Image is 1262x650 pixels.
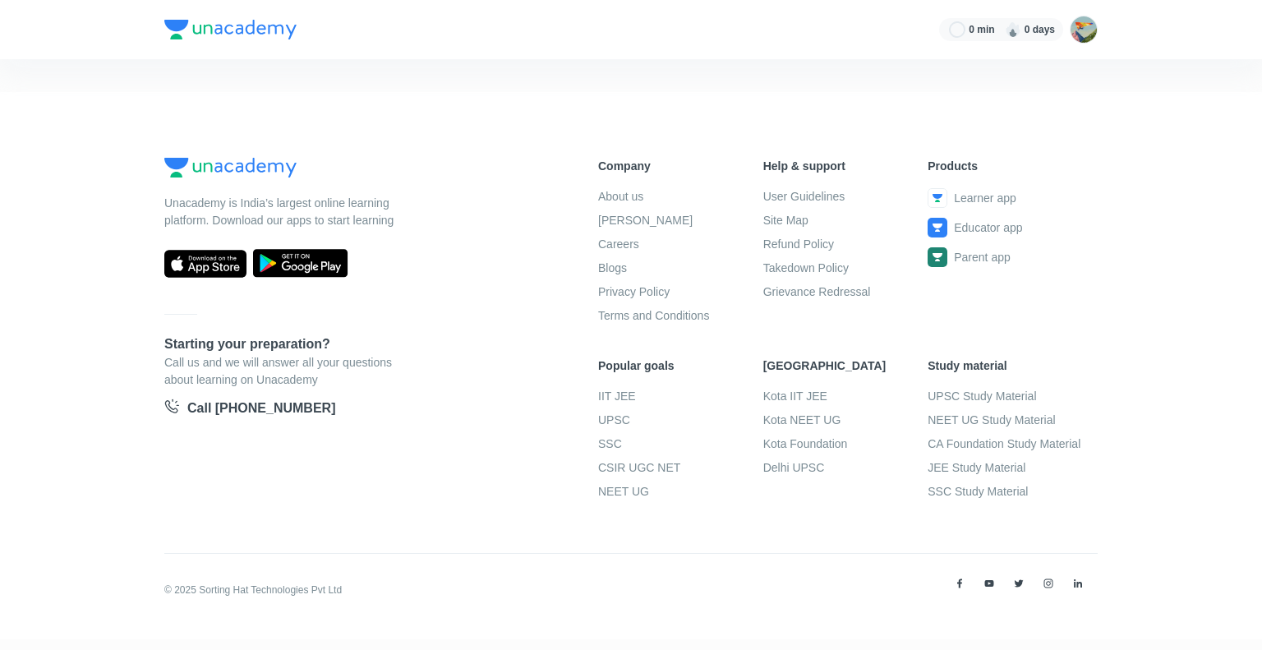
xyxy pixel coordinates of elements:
[164,20,297,39] img: Company Logo
[928,188,947,208] img: Learner app
[928,218,1093,237] a: Educator app
[164,158,546,182] a: Company Logo
[1005,21,1021,38] img: streak
[598,459,763,477] a: CSIR UGC NET
[763,158,928,175] h6: Help & support
[763,236,928,253] a: Refund Policy
[164,399,335,422] a: Call [PHONE_NUMBER]
[763,388,928,405] a: Kota IIT JEE
[763,284,928,301] a: Grievance Redressal
[954,249,1011,266] span: Parent app
[928,158,1093,175] h6: Products
[928,459,1093,477] a: JEE Study Material
[598,236,639,253] span: Careers
[598,388,763,405] a: IIT JEE
[598,412,763,429] a: UPSC
[164,334,546,354] h5: Starting your preparation?
[928,218,947,237] img: Educator app
[928,436,1093,453] a: CA Foundation Study Material
[763,412,928,429] a: Kota NEET UG
[164,195,411,229] p: Unacademy is India’s largest online learning platform. Download our apps to start learning
[954,190,1016,207] span: Learner app
[928,388,1093,405] a: UPSC Study Material
[164,583,342,597] p: © 2025 Sorting Hat Technologies Pvt Ltd
[598,483,763,500] a: NEET UG
[763,260,928,277] a: Takedown Policy
[763,212,928,229] a: Site Map
[763,436,928,453] a: Kota Foundation
[928,247,1093,267] a: Parent app
[598,357,763,375] h6: Popular goals
[598,436,763,453] a: SSC
[598,212,763,229] a: [PERSON_NAME]
[598,307,763,325] a: Terms and Conditions
[928,412,1093,429] a: NEET UG Study Material
[1070,16,1098,44] img: Riyan wanchoo
[598,260,763,277] a: Blogs
[928,483,1093,500] a: SSC Study Material
[187,399,335,422] h5: Call [PHONE_NUMBER]
[164,158,297,177] img: Company Logo
[763,459,928,477] a: Delhi UPSC
[598,236,763,253] a: Careers
[928,188,1093,208] a: Learner app
[954,219,1022,237] span: Educator app
[763,188,928,205] a: User Guidelines
[598,158,763,175] h6: Company
[763,357,928,375] h6: [GEOGRAPHIC_DATA]
[598,188,763,205] a: About us
[928,247,947,267] img: Parent app
[598,284,763,301] a: Privacy Policy
[164,354,411,389] p: Call us and we will answer all your questions about learning on Unacademy
[928,357,1093,375] h6: Study material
